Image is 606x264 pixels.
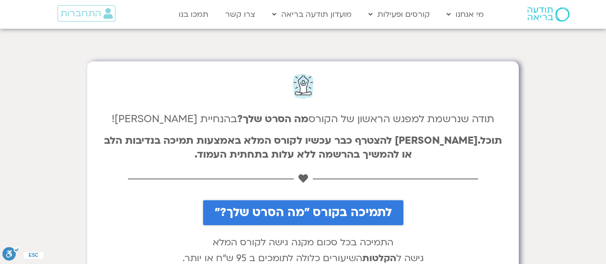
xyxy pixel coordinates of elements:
[442,5,489,23] a: מי אנחנו
[267,5,356,23] a: מועדון תודעה בריאה
[527,7,570,22] img: תודעה בריאה
[174,5,213,23] a: תמכו בנו
[364,5,434,23] a: קורסים ופעילות
[60,8,101,19] span: התחברות
[237,112,309,126] strong: מה הסרט שלך?
[215,206,392,219] span: לתמיכה בקורס "מה הסרט שלך?"
[220,5,260,23] a: צרו קשר
[97,113,509,126] h4: תודה שנרשמת למפגש הראשון של הקורס בהנחיית [PERSON_NAME]!
[203,200,403,225] a: לתמיכה בקורס "מה הסרט שלך?"
[104,134,502,161] b: תוכל.[PERSON_NAME] להצטרף כבר עכשיו לקורס המלא באמצעות תמיכה בנדיבות הלב או להמשיך בהרשמה ללא עלו...
[57,5,115,22] a: התחברות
